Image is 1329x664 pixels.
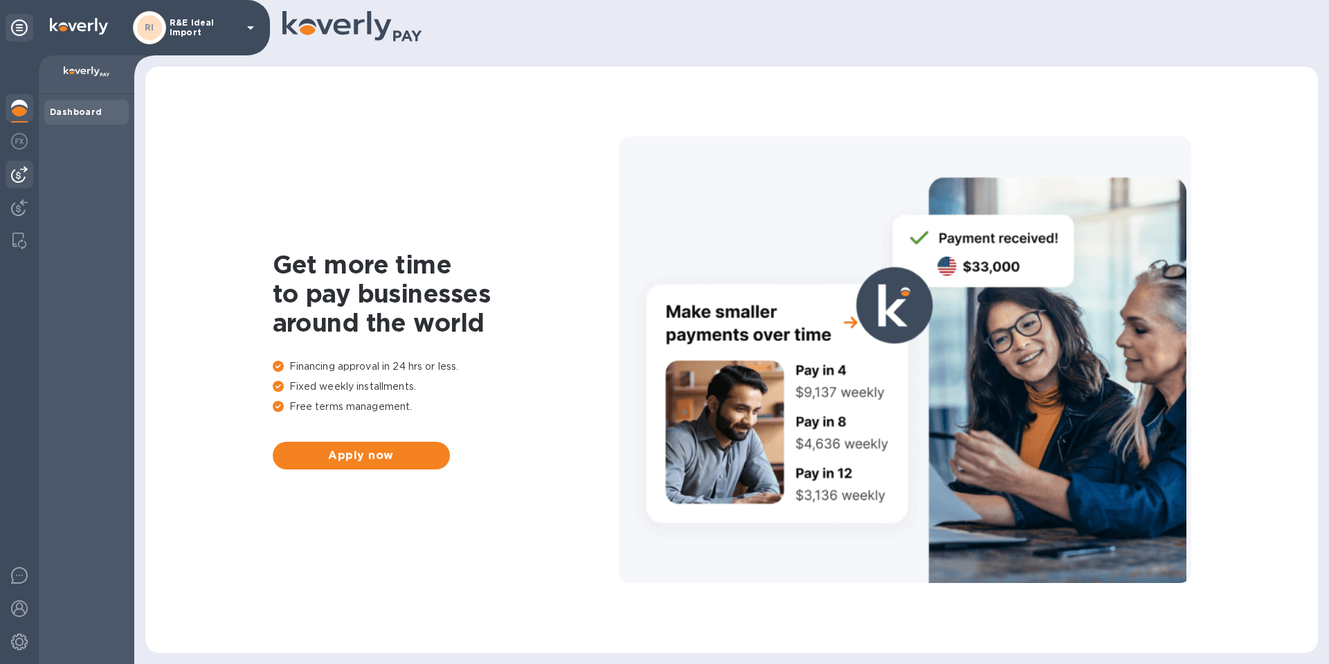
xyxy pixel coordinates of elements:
p: Financing approval in 24 hrs or less. [273,359,619,374]
button: Apply now [273,442,450,469]
p: Fixed weekly installments. [273,379,619,394]
span: Apply now [284,447,439,464]
div: Unpin categories [6,14,33,42]
p: Free terms management. [273,400,619,414]
p: R&E Ideal Import [170,18,239,37]
img: Foreign exchange [11,133,28,150]
img: Logo [50,18,108,35]
b: RI [145,22,154,33]
h1: Get more time to pay businesses around the world [273,250,619,337]
b: Dashboard [50,107,102,117]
